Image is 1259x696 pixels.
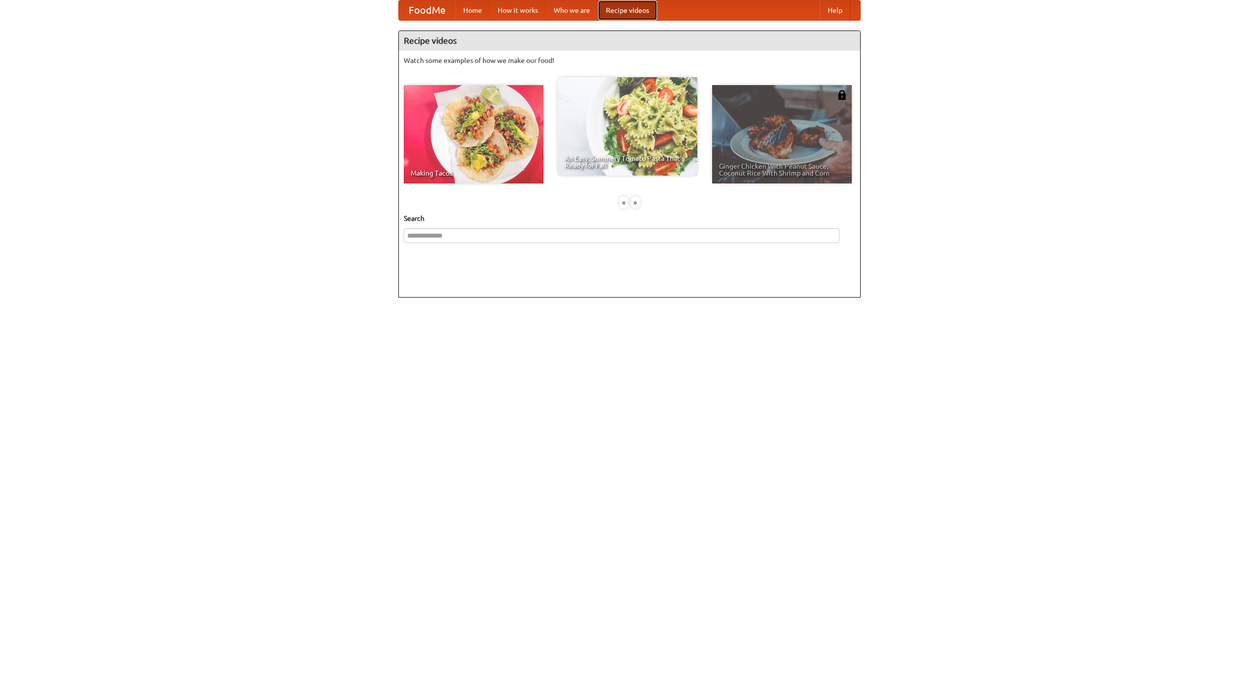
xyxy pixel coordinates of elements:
img: 483408.png [837,90,847,100]
p: Watch some examples of how we make our food! [404,56,855,65]
h5: Search [404,213,855,223]
a: Home [455,0,490,20]
a: Recipe videos [598,0,657,20]
h4: Recipe videos [399,31,860,51]
a: Who we are [546,0,598,20]
a: How it works [490,0,546,20]
div: » [631,196,640,209]
span: Making Tacos [411,170,537,177]
a: An Easy, Summery Tomato Pasta That's Ready for Fall [558,77,697,176]
div: « [619,196,628,209]
a: FoodMe [399,0,455,20]
a: Help [820,0,850,20]
a: Making Tacos [404,85,543,183]
span: An Easy, Summery Tomato Pasta That's Ready for Fall [565,155,690,169]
